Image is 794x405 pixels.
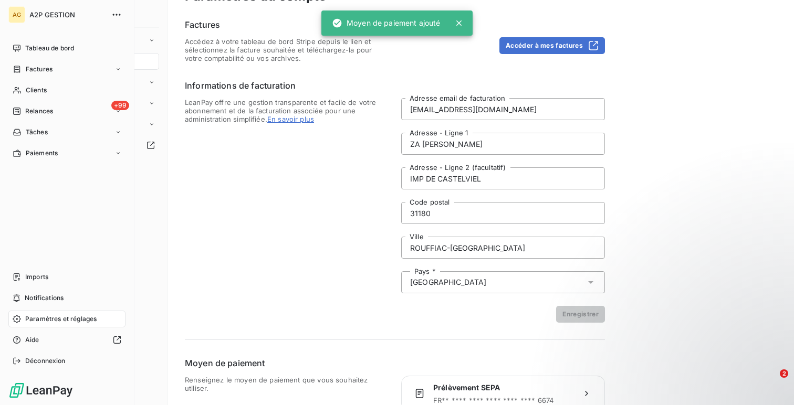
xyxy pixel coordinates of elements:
span: Clients [26,86,47,95]
input: placeholder [401,202,605,224]
div: AG [8,6,25,23]
span: LeanPay offre une gestion transparente et facile de votre abonnement et de la facturation associé... [185,98,389,323]
span: A2P GESTION [29,10,105,19]
span: Paramètres et réglages [25,314,97,324]
img: Logo LeanPay [8,382,74,399]
span: Imports [25,272,48,282]
span: Prélèvement SEPA [433,382,573,393]
span: Tableau de bord [25,44,74,53]
span: Relances [25,106,53,116]
iframe: Intercom notifications message [584,303,794,377]
span: En savoir plus [267,115,314,123]
span: Accédez à votre tableau de bord Stripe depuis le lien et sélectionnez la facture souhaitée et tél... [185,37,389,62]
button: Accéder à mes factures [499,37,605,54]
span: Aide [25,335,39,345]
span: Notifications [25,293,64,303]
span: Déconnexion [25,356,66,366]
h6: Moyen de paiement [185,357,605,369]
input: placeholder [401,98,605,120]
span: 2 [780,369,788,378]
span: Factures [26,65,53,74]
input: placeholder [401,237,605,259]
span: +99 [111,101,129,110]
iframe: Intercom live chat [758,369,783,395]
input: placeholder [401,133,605,155]
input: placeholder [401,167,605,189]
span: Paiements [26,148,58,158]
h6: Informations de facturation [185,79,605,92]
button: Enregistrer [556,306,605,323]
a: Aide [8,332,126,348]
span: Tâches [26,127,48,137]
span: [GEOGRAPHIC_DATA] [410,277,487,287]
div: Moyen de paiement ajouté [332,14,441,33]
h6: Factures [185,18,605,31]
